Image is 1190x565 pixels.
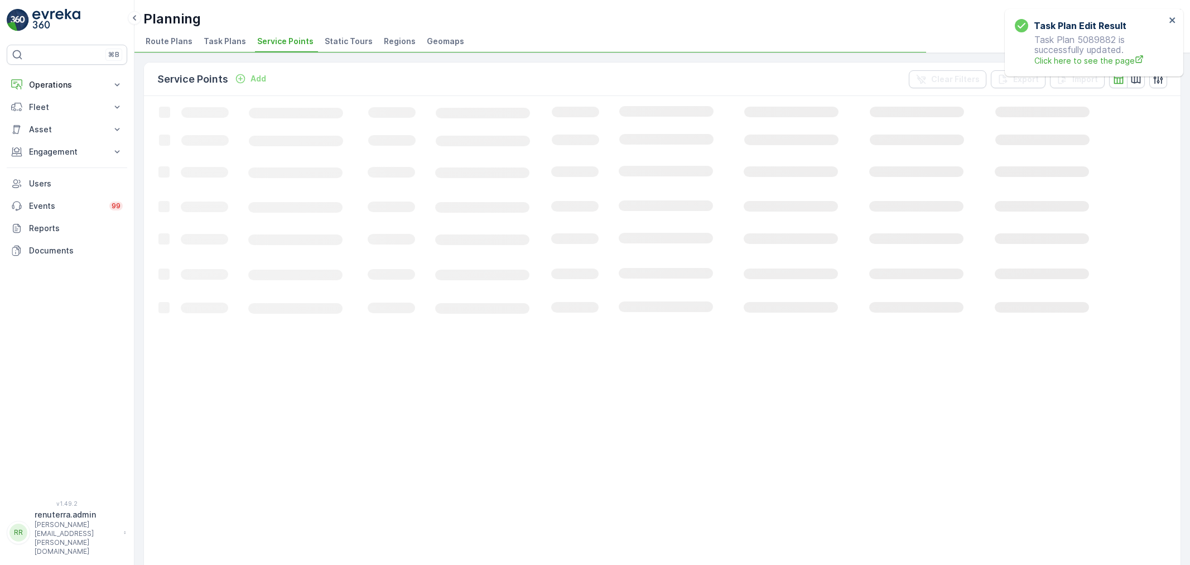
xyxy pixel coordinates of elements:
button: close [1169,16,1177,26]
button: Clear Filters [909,70,986,88]
span: Service Points [257,36,314,47]
p: Fleet [29,102,105,113]
span: Regions [384,36,416,47]
button: Fleet [7,96,127,118]
p: Reports [29,223,123,234]
span: Task Plans [204,36,246,47]
p: Asset [29,124,105,135]
p: Operations [29,79,105,90]
a: Users [7,173,127,195]
p: Clear Filters [931,74,980,85]
button: Add [230,72,271,85]
div: RR [9,524,27,542]
a: Documents [7,240,127,262]
p: Task Plan 5089882 is successfully updated. [1015,35,1165,66]
a: Click here to see the page [1034,55,1165,66]
button: Engagement [7,141,127,163]
h3: Task Plan Edit Result [1034,19,1126,32]
p: Documents [29,245,123,256]
p: 99 [112,202,121,210]
p: Engagement [29,146,105,157]
p: Add [250,73,266,84]
a: Events99 [7,195,127,217]
p: Planning [143,10,201,28]
button: Export [991,70,1046,88]
button: RRrenuterra.admin[PERSON_NAME][EMAIL_ADDRESS][PERSON_NAME][DOMAIN_NAME] [7,509,127,556]
p: ⌘B [108,50,119,59]
p: Users [29,178,123,189]
p: [PERSON_NAME][EMAIL_ADDRESS][PERSON_NAME][DOMAIN_NAME] [35,520,118,556]
span: Route Plans [146,36,192,47]
img: logo [7,9,29,31]
p: Export [1013,74,1039,85]
button: Asset [7,118,127,141]
span: Static Tours [325,36,373,47]
span: v 1.49.2 [7,500,127,507]
img: logo_light-DOdMpM7g.png [32,9,80,31]
a: Reports [7,217,127,240]
p: Import [1072,74,1098,85]
button: Operations [7,74,127,96]
span: Geomaps [427,36,464,47]
p: Service Points [157,71,228,87]
button: Import [1050,70,1105,88]
p: Events [29,200,103,212]
p: renuterra.admin [35,509,118,520]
